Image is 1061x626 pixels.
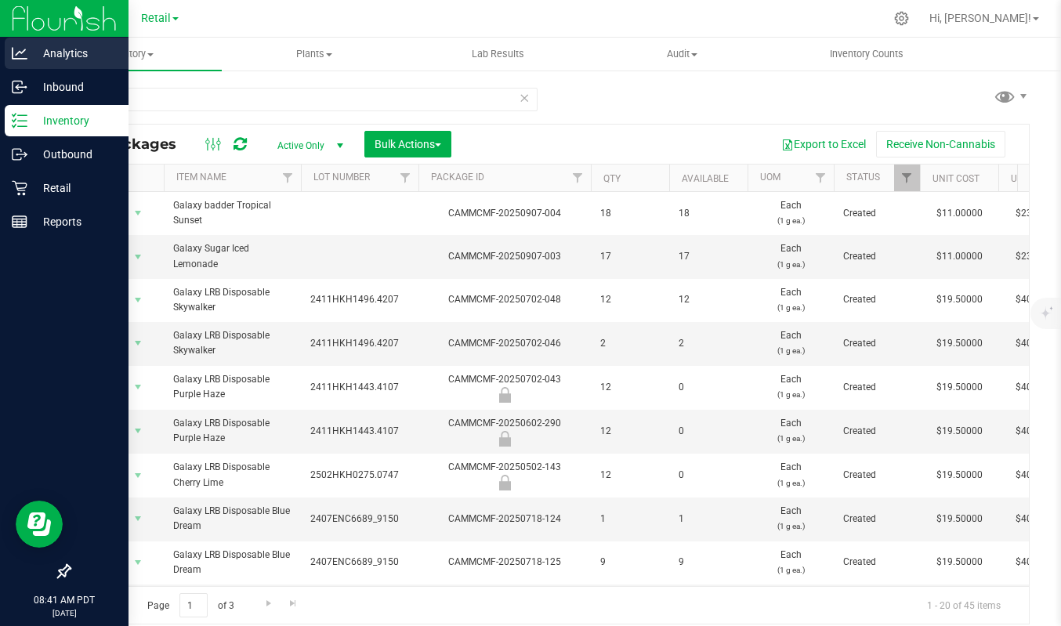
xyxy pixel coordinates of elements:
span: Each [757,241,824,271]
div: CAMMCMF-20250718-124 [416,512,593,526]
span: Audit [591,47,773,61]
span: Galaxy LRB Disposable Blue Dream [173,504,292,534]
a: Filter [894,165,920,191]
span: 2411HKH1496.4207 [310,336,409,351]
span: 12 [600,424,660,439]
a: Inventory Counts [774,38,958,71]
p: (1 g ea.) [757,387,824,402]
td: $11.00000 [920,192,998,235]
p: Analytics [27,44,121,63]
span: select [129,332,148,354]
a: Filter [393,165,418,191]
span: Created [843,249,911,264]
a: Lot Number [313,172,370,183]
p: (1 g ea.) [757,300,824,315]
span: Clear [519,88,530,108]
a: Unit Price [1011,173,1060,184]
span: 0 [679,424,738,439]
span: Inventory [38,47,222,61]
inline-svg: Inbound [12,79,27,95]
inline-svg: Outbound [12,147,27,162]
button: Receive Non-Cannabis [876,131,1005,157]
span: 2407ENC6689_9150 [310,512,409,526]
div: CAMMCMF-20250702-048 [416,292,593,307]
span: 0 [679,380,738,395]
p: (1 g ea.) [757,431,824,446]
td: $11.00000 [920,235,998,278]
span: Each [757,372,824,402]
span: Each [757,198,824,228]
span: Page of 3 [134,593,247,617]
div: CAMMCMF-20250602-290 [416,416,593,447]
td: $19.50000 [920,322,998,365]
span: Each [757,460,824,490]
a: Filter [275,165,301,191]
span: 18 [600,206,660,221]
input: 1 [179,593,208,617]
div: CAMMCMF-20250702-046 [416,336,593,351]
div: CAMMCMF-20250907-004 [416,206,593,221]
button: Bulk Actions [364,131,451,157]
span: Created [843,380,911,395]
span: Galaxy LRB Disposable Cherry Lime [173,460,292,490]
inline-svg: Retail [12,180,27,196]
span: Galaxy LRB Disposable Blue Dream [173,548,292,577]
span: Galaxy LRB Disposable Purple Haze [173,372,292,402]
span: 17 [600,249,660,264]
span: 2411HKH1443.4107 [310,424,409,439]
p: [DATE] [7,607,121,619]
span: Hi, [PERSON_NAME]! [929,12,1031,24]
p: (1 g ea.) [757,343,824,358]
span: 2 [600,336,660,351]
p: 08:41 AM PDT [7,593,121,607]
span: select [129,508,148,530]
span: Created [843,468,911,483]
span: 2411HKH1496.4207 [310,292,409,307]
inline-svg: Inventory [12,113,27,128]
span: 2407ENC6689_9150 [310,555,409,570]
a: Qty [603,173,621,184]
a: Package ID [431,172,484,183]
a: Item Name [176,172,226,183]
a: Go to the next page [257,593,280,614]
span: 17 [679,249,738,264]
div: Newly Received [416,387,593,403]
span: Inventory Counts [809,47,925,61]
span: select [129,289,148,311]
div: CAMMCMF-20250702-043 [416,372,593,403]
span: Created [843,336,911,351]
span: Created [843,206,911,221]
p: (1 g ea.) [757,213,824,228]
span: All Packages [81,136,192,153]
div: Newly Received [416,431,593,447]
span: 9 [600,555,660,570]
span: select [129,376,148,398]
a: UOM [760,172,780,183]
p: (1 g ea.) [757,257,824,272]
td: $19.50000 [920,279,998,322]
a: Plants [222,38,406,71]
span: Created [843,424,911,439]
div: Newly Received [416,475,593,490]
div: CAMMCMF-20250718-125 [416,555,593,570]
span: Each [757,416,824,446]
p: Inventory [27,111,121,130]
span: Each [757,548,824,577]
span: 2 [679,336,738,351]
span: Created [843,292,911,307]
a: Unit Cost [932,173,980,184]
p: (1 g ea.) [757,563,824,577]
p: (1 g ea.) [757,519,824,534]
span: 2411HKH1443.4107 [310,380,409,395]
a: Audit [590,38,774,71]
inline-svg: Reports [12,214,27,230]
a: Lab Results [406,38,590,71]
a: Filter [808,165,834,191]
span: Each [757,504,824,534]
span: Retail [141,12,171,25]
p: Outbound [27,145,121,164]
div: CAMMCMF-20250907-003 [416,249,593,264]
span: 18 [679,206,738,221]
span: Each [757,328,824,358]
td: $19.50000 [920,498,998,541]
